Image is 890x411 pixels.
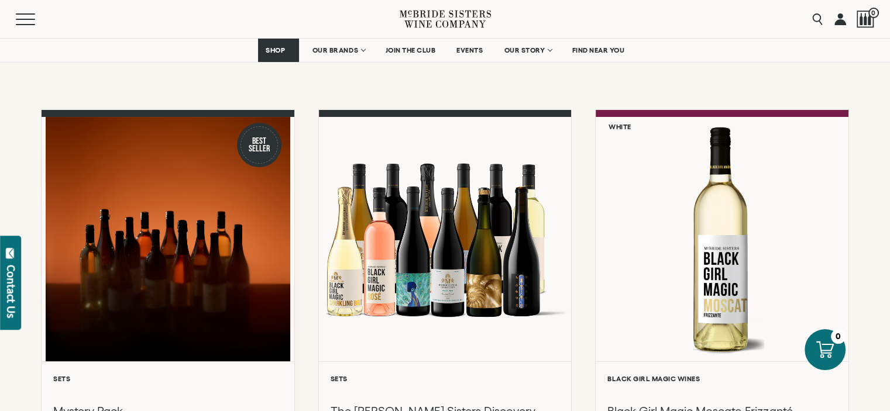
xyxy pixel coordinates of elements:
span: SHOP [266,46,286,54]
span: 0 [868,8,879,18]
h6: White [609,123,631,130]
a: EVENTS [449,39,490,62]
a: SHOP [258,39,299,62]
div: 0 [831,329,846,344]
h6: Black Girl Magic Wines [607,375,837,382]
div: Contact Us [5,265,17,318]
span: JOIN THE CLUB [386,46,436,54]
a: OUR BRANDS [305,39,372,62]
span: OUR STORY [504,46,545,54]
span: OUR BRANDS [312,46,358,54]
span: FIND NEAR YOU [572,46,625,54]
a: OUR STORY [496,39,559,62]
button: Mobile Menu Trigger [16,13,58,25]
h6: Sets [53,375,283,382]
h6: Sets [331,375,560,382]
a: FIND NEAR YOU [565,39,633,62]
a: JOIN THE CLUB [378,39,444,62]
span: EVENTS [456,46,483,54]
